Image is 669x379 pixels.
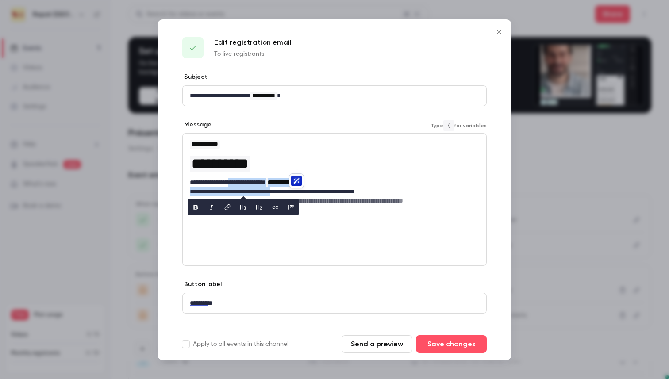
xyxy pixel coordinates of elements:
[183,134,486,211] div: editor
[342,335,412,353] button: Send a preview
[182,340,288,348] label: Apply to all events in this channel
[188,200,203,214] button: bold
[214,50,292,58] p: To live registrants
[204,200,219,214] button: italic
[182,280,222,289] label: Button label
[490,23,508,41] button: Close
[220,200,235,214] button: link
[431,120,487,131] span: Type for variables
[416,335,487,353] button: Save changes
[183,293,486,313] div: editor
[214,37,292,48] p: Edit registration email
[284,200,298,214] button: blockquote
[183,86,486,106] div: editor
[182,73,208,81] label: Subject
[182,120,211,129] label: Message
[443,120,454,131] code: {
